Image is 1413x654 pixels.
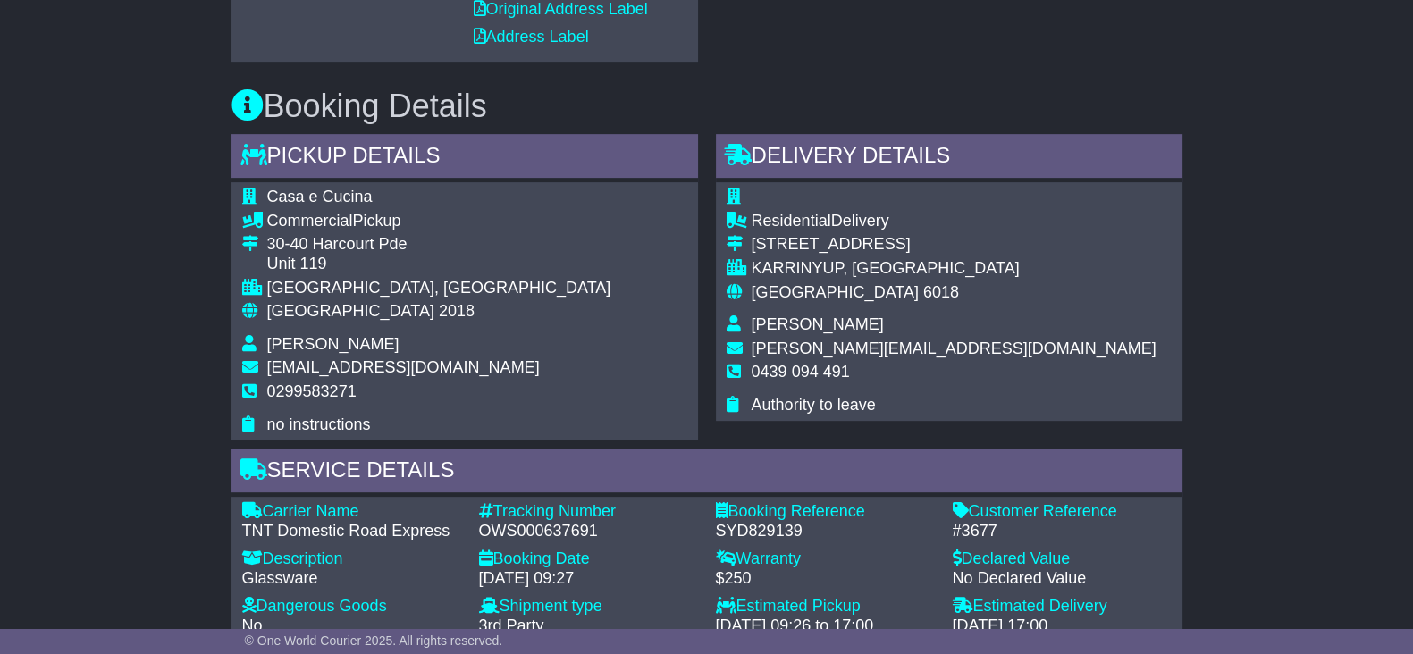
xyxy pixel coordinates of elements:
[752,283,919,301] span: [GEOGRAPHIC_DATA]
[231,449,1182,497] div: Service Details
[267,302,434,320] span: [GEOGRAPHIC_DATA]
[242,569,461,589] div: Glassware
[752,340,1156,357] span: [PERSON_NAME][EMAIL_ADDRESS][DOMAIN_NAME]
[752,259,1156,279] div: KARRINYUP, [GEOGRAPHIC_DATA]
[242,616,263,634] span: No
[953,549,1172,569] div: Declared Value
[716,569,935,589] div: $250
[479,616,544,634] span: 3rd Party
[716,597,935,616] div: Estimated Pickup
[231,88,1182,124] h3: Booking Details
[267,212,353,230] span: Commercial
[267,212,611,231] div: Pickup
[752,363,850,381] span: 0439 094 491
[245,633,503,648] span: © One World Courier 2025. All rights reserved.
[953,569,1172,589] div: No Declared Value
[953,597,1172,616] div: Estimated Delivery
[267,382,357,400] span: 0299583271
[242,522,461,541] div: TNT Domestic Road Express
[953,522,1172,541] div: #3677
[267,358,540,376] span: [EMAIL_ADDRESS][DOMAIN_NAME]
[923,283,959,301] span: 6018
[953,616,1172,636] div: [DATE] 17:00
[752,212,831,230] span: Residential
[267,415,371,433] span: no instructions
[267,255,611,274] div: Unit 119
[474,28,589,46] a: Address Label
[716,502,935,522] div: Booking Reference
[439,302,475,320] span: 2018
[953,502,1172,522] div: Customer Reference
[716,134,1182,182] div: Delivery Details
[752,212,1156,231] div: Delivery
[479,569,698,589] div: [DATE] 09:27
[267,335,400,353] span: [PERSON_NAME]
[716,522,935,541] div: SYD829139
[479,597,698,616] div: Shipment type
[479,549,698,569] div: Booking Date
[479,522,698,541] div: OWS000637691
[242,549,461,569] div: Description
[479,502,698,522] div: Tracking Number
[716,616,935,636] div: [DATE] 09:26 to 17:00
[267,235,611,255] div: 30-40 Harcourt Pde
[242,502,461,522] div: Carrier Name
[752,396,876,414] span: Authority to leave
[716,549,935,569] div: Warranty
[267,279,611,298] div: [GEOGRAPHIC_DATA], [GEOGRAPHIC_DATA]
[242,597,461,616] div: Dangerous Goods
[752,315,884,333] span: [PERSON_NAME]
[267,188,373,205] span: Casa e Cucina
[231,134,698,182] div: Pickup Details
[752,235,1156,255] div: [STREET_ADDRESS]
